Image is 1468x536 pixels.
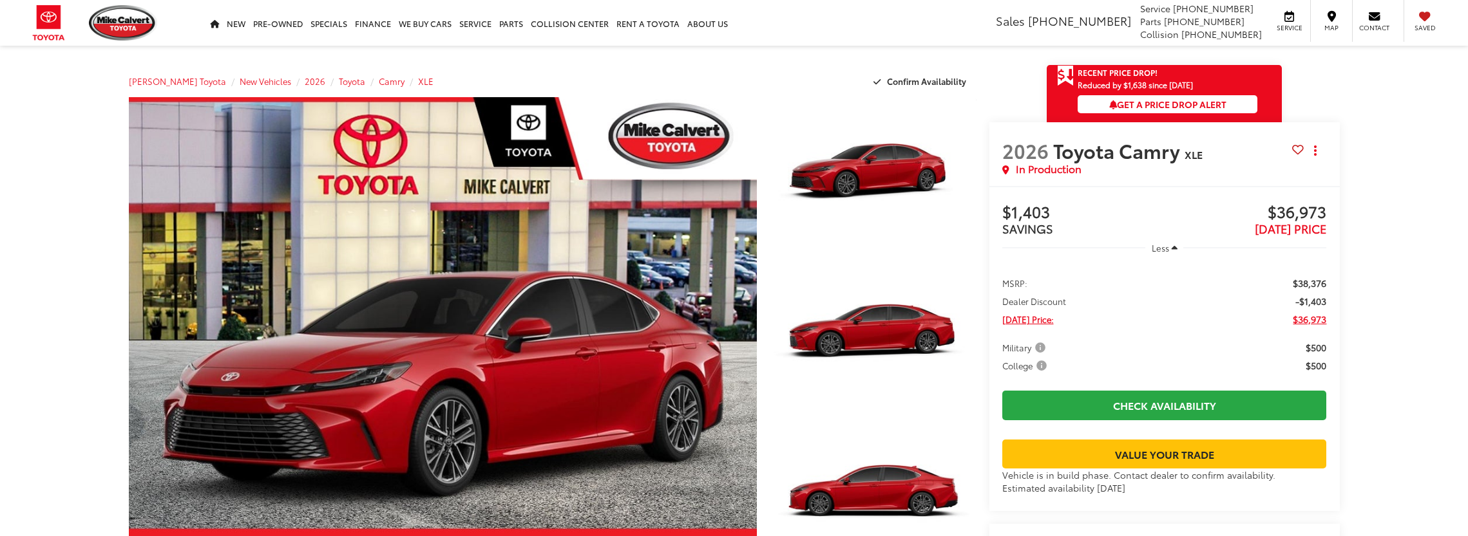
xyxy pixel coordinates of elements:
span: College [1002,359,1049,372]
span: Recent Price Drop! [1078,67,1158,78]
button: Less [1145,236,1184,259]
span: Less [1152,242,1169,254]
a: New Vehicles [240,75,291,87]
span: Service [1140,2,1170,15]
span: Confirm Availability [887,75,966,87]
span: XLE [1185,147,1203,162]
img: 2026 Toyota Camry XLE [769,95,978,252]
img: 2026 Toyota Camry XLE [769,256,978,413]
button: Confirm Availability [866,70,977,93]
span: Toyota Camry [1053,136,1185,164]
a: Camry [379,75,405,87]
a: Toyota [339,75,365,87]
a: Expand Photo 1 [771,97,976,251]
span: [PHONE_NUMBER] [1181,28,1262,41]
span: Saved [1411,23,1439,32]
span: SAVINGS [1002,220,1053,237]
span: Military [1002,341,1048,354]
span: Parts [1140,15,1161,28]
a: Get Price Drop Alert Recent Price Drop! [1047,65,1282,80]
span: -$1,403 [1295,295,1326,308]
span: Get Price Drop Alert [1057,65,1074,87]
span: Service [1275,23,1304,32]
span: Collision [1140,28,1179,41]
span: [PHONE_NUMBER] [1173,2,1254,15]
span: [DATE] PRICE [1255,220,1326,237]
img: Mike Calvert Toyota [89,5,157,41]
span: $36,973 [1293,313,1326,326]
span: Reduced by $1,638 since [DATE] [1078,80,1257,89]
span: Dealer Discount [1002,295,1066,308]
a: XLE [418,75,434,87]
button: Actions [1304,139,1326,162]
span: [PHONE_NUMBER] [1028,12,1131,29]
a: Check Availability [1002,391,1327,420]
a: [PERSON_NAME] Toyota [129,75,226,87]
a: Expand Photo 2 [771,258,976,412]
span: $500 [1306,341,1326,354]
span: [DATE] Price: [1002,313,1054,326]
span: $38,376 [1293,277,1326,290]
span: Get a Price Drop Alert [1109,98,1226,111]
span: Sales [996,12,1025,29]
button: College [1002,359,1051,372]
span: In Production [1016,162,1082,176]
div: Vehicle is in build phase. Contact dealer to confirm availability. Estimated availability [DATE] [1002,468,1327,494]
span: MSRP: [1002,277,1027,290]
a: 2026 [305,75,325,87]
button: Military [1002,341,1050,354]
span: Contact [1359,23,1389,32]
span: Map [1317,23,1346,32]
span: 2026 [1002,136,1049,164]
span: [PHONE_NUMBER] [1164,15,1244,28]
span: $36,973 [1165,203,1327,223]
span: $1,403 [1002,203,1165,223]
span: $500 [1306,359,1326,372]
a: Value Your Trade [1002,439,1327,468]
span: dropdown dots [1314,145,1317,156]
